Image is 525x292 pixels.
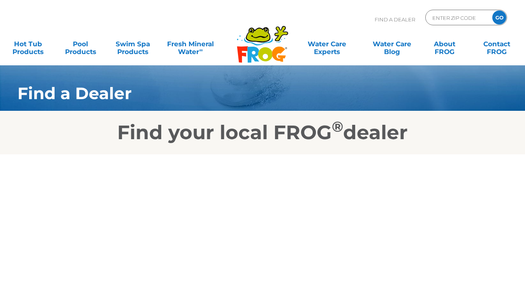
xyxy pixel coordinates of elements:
sup: ® [332,118,343,135]
a: Fresh MineralWater∞ [165,36,216,52]
a: Water CareBlog [372,36,412,52]
input: GO [492,10,506,24]
a: ContactFROG [476,36,517,52]
a: Hot TubProducts [8,36,49,52]
h2: Find your local FROG dealer [6,121,519,144]
a: Water CareExperts [294,36,360,52]
h1: Find a Dealer [18,84,468,103]
sup: ∞ [199,47,203,53]
a: PoolProducts [60,36,101,52]
a: AboutFROG [424,36,465,52]
img: Frog Products Logo [233,16,292,63]
a: Swim SpaProducts [113,36,153,52]
p: Find A Dealer [375,10,415,29]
